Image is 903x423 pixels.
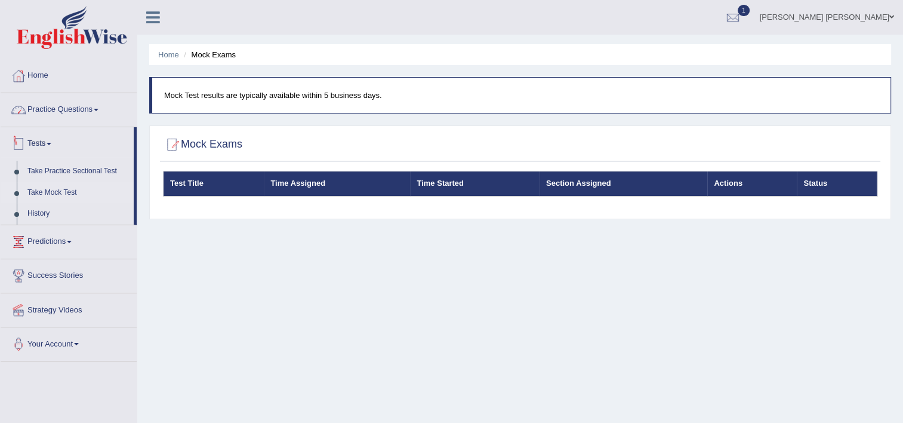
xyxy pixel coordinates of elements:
a: Tests [1,127,134,157]
th: Actions [707,171,797,197]
a: Strategy Videos [1,293,137,323]
th: Section Assigned [540,171,707,197]
a: Take Practice Sectional Test [22,161,134,182]
li: Mock Exams [181,49,236,60]
h2: Mock Exams [163,136,242,154]
a: Practice Questions [1,93,137,123]
a: Take Mock Test [22,182,134,204]
a: Success Stories [1,259,137,289]
a: Your Account [1,327,137,357]
span: 1 [738,5,750,16]
p: Mock Test results are typically available within 5 business days. [164,90,879,101]
th: Status [797,171,877,197]
a: Home [158,50,179,59]
a: Home [1,59,137,89]
th: Test Title [164,171,264,197]
th: Time Started [410,171,540,197]
a: History [22,203,134,225]
a: Predictions [1,225,137,255]
th: Time Assigned [264,171,410,197]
